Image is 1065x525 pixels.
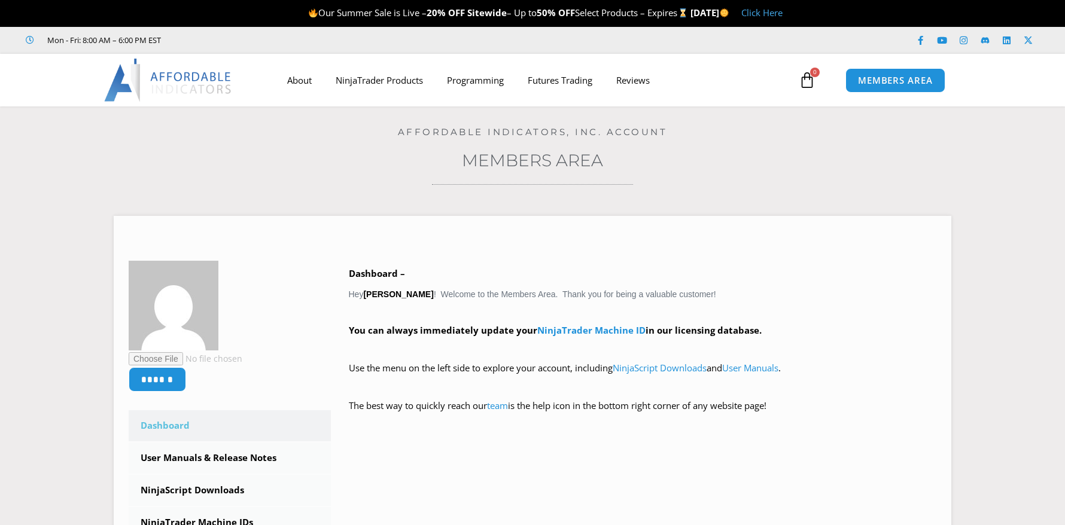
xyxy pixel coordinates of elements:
[309,8,318,17] img: 🔥
[720,8,729,17] img: 🌞
[613,362,707,374] a: NinjaScript Downloads
[690,7,729,19] strong: [DATE]
[398,126,668,138] a: Affordable Indicators, Inc. Account
[678,8,687,17] img: ⌛
[741,7,783,19] a: Click Here
[178,34,357,46] iframe: Customer reviews powered by Trustpilot
[722,362,778,374] a: User Manuals
[516,66,604,94] a: Futures Trading
[781,63,833,97] a: 0
[349,360,937,393] p: Use the menu on the left side to explore your account, including and .
[537,7,575,19] strong: 50% OFF
[308,7,690,19] span: Our Summer Sale is Live – – Up to Select Products – Expires
[462,150,603,170] a: Members Area
[467,7,507,19] strong: Sitewide
[349,267,405,279] b: Dashboard –
[427,7,465,19] strong: 20% OFF
[435,66,516,94] a: Programming
[324,66,435,94] a: NinjaTrader Products
[487,399,508,411] a: team
[275,66,324,94] a: About
[845,68,945,93] a: MEMBERS AREA
[604,66,662,94] a: Reviews
[810,68,820,77] span: 0
[275,66,796,94] nav: Menu
[129,410,331,441] a: Dashboard
[44,33,161,47] span: Mon - Fri: 8:00 AM – 6:00 PM EST
[104,59,233,102] img: LogoAI | Affordable Indicators – NinjaTrader
[349,324,762,336] strong: You can always immediately update your in our licensing database.
[537,324,646,336] a: NinjaTrader Machine ID
[129,475,331,506] a: NinjaScript Downloads
[349,265,937,431] div: Hey ! Welcome to the Members Area. Thank you for being a valuable customer!
[349,398,937,431] p: The best way to quickly reach our is the help icon in the bottom right corner of any website page!
[129,261,218,350] img: 2008be395ea0521b86f1f156b4e12efc33dc220f2dac0610f65c790bac2f017b
[363,289,433,299] strong: [PERSON_NAME]
[129,442,331,474] a: User Manuals & Release Notes
[858,76,933,85] span: MEMBERS AREA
